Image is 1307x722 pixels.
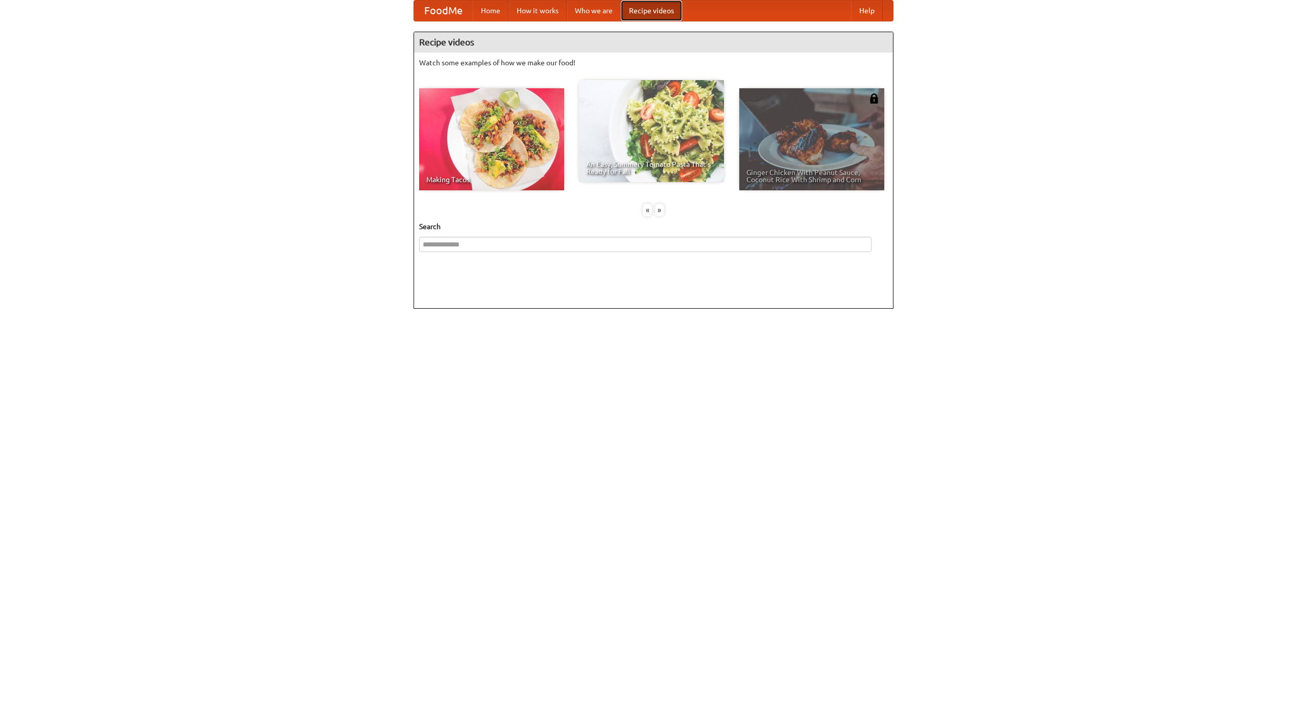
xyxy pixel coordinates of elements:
div: « [643,204,652,216]
a: Recipe videos [621,1,682,21]
img: 483408.png [869,93,879,104]
span: An Easy, Summery Tomato Pasta That's Ready for Fall [586,161,717,175]
p: Watch some examples of how we make our food! [419,58,888,68]
h5: Search [419,221,888,232]
div: » [655,204,664,216]
a: An Easy, Summery Tomato Pasta That's Ready for Fall [579,80,724,182]
span: Making Tacos [426,176,557,183]
h4: Recipe videos [414,32,893,53]
a: Home [473,1,509,21]
a: FoodMe [414,1,473,21]
a: Who we are [567,1,621,21]
a: How it works [509,1,567,21]
a: Making Tacos [419,88,564,190]
a: Help [851,1,883,21]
